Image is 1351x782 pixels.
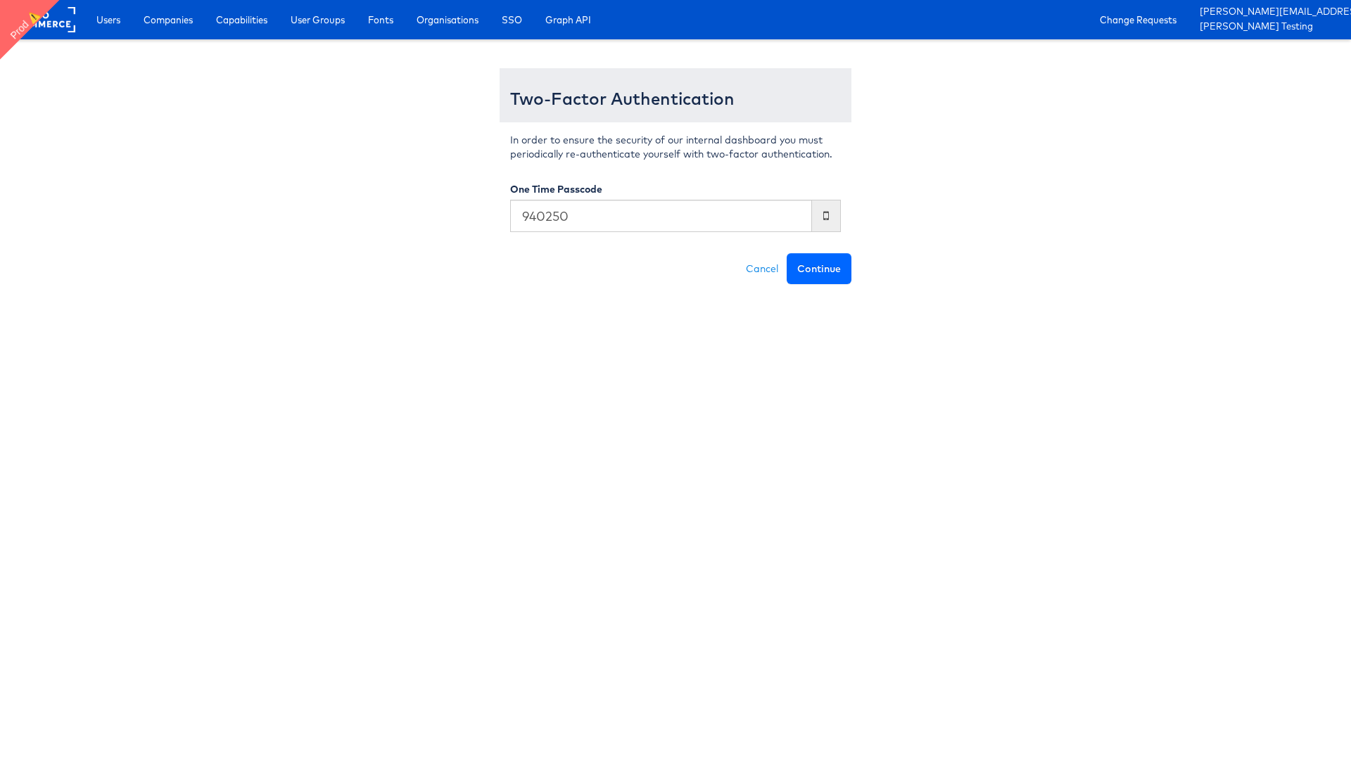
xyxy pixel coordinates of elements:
[133,7,203,32] a: Companies
[491,7,533,32] a: SSO
[86,7,131,32] a: Users
[535,7,602,32] a: Graph API
[737,253,787,284] a: Cancel
[502,13,522,27] span: SSO
[1200,5,1340,20] a: [PERSON_NAME][EMAIL_ADDRESS][PERSON_NAME][DOMAIN_NAME]
[417,13,478,27] span: Organisations
[510,182,602,196] label: One Time Passcode
[357,7,404,32] a: Fonts
[216,13,267,27] span: Capabilities
[280,7,355,32] a: User Groups
[787,253,851,284] button: Continue
[1200,20,1340,34] a: [PERSON_NAME] Testing
[545,13,591,27] span: Graph API
[1089,7,1187,32] a: Change Requests
[96,13,120,27] span: Users
[144,13,193,27] span: Companies
[406,7,489,32] a: Organisations
[510,133,841,161] p: In order to ensure the security of our internal dashboard you must periodically re-authenticate y...
[205,7,278,32] a: Capabilities
[291,13,345,27] span: User Groups
[368,13,393,27] span: Fonts
[510,89,841,108] h3: Two-Factor Authentication
[510,200,812,232] input: Enter the code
